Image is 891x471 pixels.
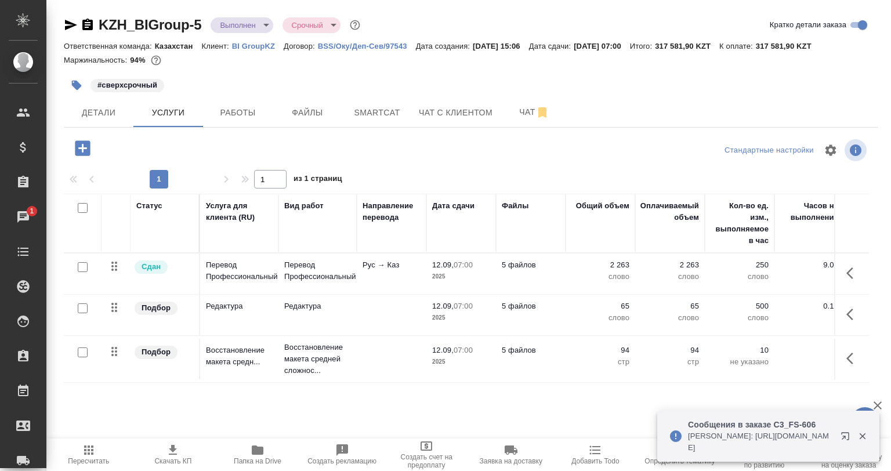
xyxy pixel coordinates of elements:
[318,42,416,50] p: BSS/Оку/Деп-Сев/97543
[644,457,715,465] span: Определить тематику
[284,259,351,282] p: Перевод Профессиональный
[770,19,846,31] span: Кратко детали заказа
[201,42,231,50] p: Клиент:
[432,260,454,269] p: 12.09,
[756,42,820,50] p: 317 581,90 KZT
[432,312,490,324] p: 2025
[64,42,155,50] p: Ответственная команда:
[234,457,281,465] span: Папка на Drive
[688,430,833,454] p: [PERSON_NAME]: [URL][DOMAIN_NAME]
[3,202,44,231] a: 1
[711,259,769,271] p: 250
[502,345,560,356] p: 5 файлов
[46,439,131,471] button: Пересчитать
[711,200,769,247] div: Кол-во ед. изм., выполняемое в час
[850,431,874,441] button: Закрыть
[571,300,629,312] p: 65
[416,42,473,50] p: Дата создания:
[232,41,284,50] a: BI GroupKZ
[845,139,869,161] span: Посмотреть информацию
[206,345,273,368] p: Восстановление макета средн...
[630,42,655,50] p: Итого:
[155,42,202,50] p: Казахстан
[67,136,99,160] button: Добавить услугу
[391,453,462,469] span: Создать счет на предоплату
[232,42,284,50] p: BI GroupKZ
[655,42,719,50] p: 317 581,90 KZT
[284,42,318,50] p: Договор:
[288,20,327,30] button: Срочный
[839,345,867,372] button: Показать кнопки
[480,457,542,465] span: Заявка на доставку
[574,42,630,50] p: [DATE] 07:00
[282,17,341,33] div: Выполнен
[23,205,41,217] span: 1
[206,300,273,312] p: Редактура
[529,42,574,50] p: Дата сдачи:
[64,18,78,32] button: Скопировать ссылку для ЯМессенджера
[774,339,844,379] td: 0
[719,42,756,50] p: К оплате:
[850,407,879,436] button: 🙏
[641,345,699,356] p: 94
[454,346,473,354] p: 07:00
[142,261,161,273] p: Сдан
[780,200,838,223] div: Часов на выполнение
[210,106,266,120] span: Работы
[711,271,769,282] p: слово
[571,356,629,368] p: стр
[211,17,273,33] div: Выполнен
[571,271,629,282] p: слово
[432,271,490,282] p: 2025
[318,41,416,50] a: BSS/Оку/Деп-Сев/97543
[506,105,562,119] span: Чат
[473,42,529,50] p: [DATE] 15:06
[284,200,324,212] div: Вид работ
[216,20,259,30] button: Выполнен
[711,345,769,356] p: 10
[641,259,699,271] p: 2 263
[206,259,273,282] p: Перевод Профессиональный
[571,259,629,271] p: 2 263
[711,312,769,324] p: слово
[89,79,165,89] span: сверхсрочный
[142,346,171,358] p: Подбор
[432,302,454,310] p: 12.09,
[571,457,619,465] span: Добавить Todo
[722,142,817,160] div: split button
[535,106,549,119] svg: Отписаться
[454,302,473,310] p: 07:00
[384,439,469,471] button: Создать счет на предоплату
[284,300,351,312] p: Редактура
[774,295,844,335] td: 0.13
[571,345,629,356] p: 94
[688,419,833,430] p: Сообщения в заказе C3_FS-606
[130,56,148,64] p: 94%
[638,439,722,471] button: Определить тематику
[834,425,861,452] button: Открыть в новой вкладке
[349,106,405,120] span: Smartcat
[136,200,162,212] div: Статус
[454,260,473,269] p: 07:00
[432,200,475,212] div: Дата сдачи
[641,312,699,324] p: слово
[131,439,216,471] button: Скачать КП
[280,106,335,120] span: Файлы
[148,53,164,68] button: 2697.20 RUB;
[839,259,867,287] button: Показать кнопки
[553,439,638,471] button: Добавить Todo
[502,200,528,212] div: Файлы
[363,259,421,271] p: Рус → Каз
[711,356,769,368] p: не указано
[469,439,553,471] button: Заявка на доставку
[284,342,351,376] p: Восстановление макета средней сложнос...
[347,17,363,32] button: Доп статусы указывают на важность/срочность заказа
[432,346,454,354] p: 12.09,
[641,300,699,312] p: 65
[641,271,699,282] p: слово
[68,457,109,465] span: Пересчитать
[71,106,126,120] span: Детали
[140,106,196,120] span: Услуги
[215,439,300,471] button: Папка на Drive
[641,356,699,368] p: стр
